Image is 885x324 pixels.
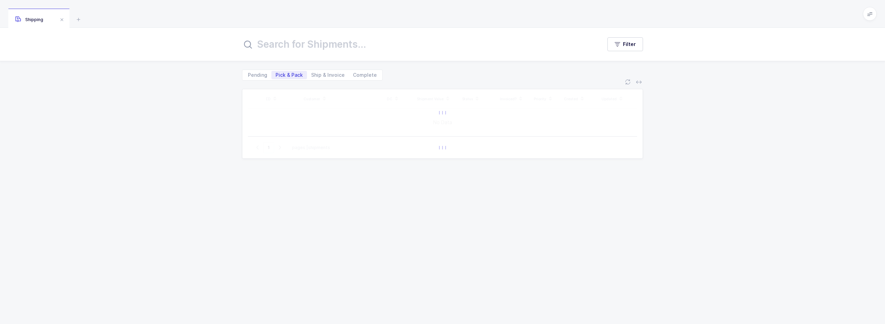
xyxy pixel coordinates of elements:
[607,37,643,51] button: Filter
[15,17,43,22] span: Shipping
[623,41,636,48] span: Filter
[311,73,345,77] span: Ship & Invoice
[353,73,377,77] span: Complete
[248,73,267,77] span: Pending
[242,36,594,53] input: Search for Shipments...
[276,73,303,77] span: Pick & Pack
